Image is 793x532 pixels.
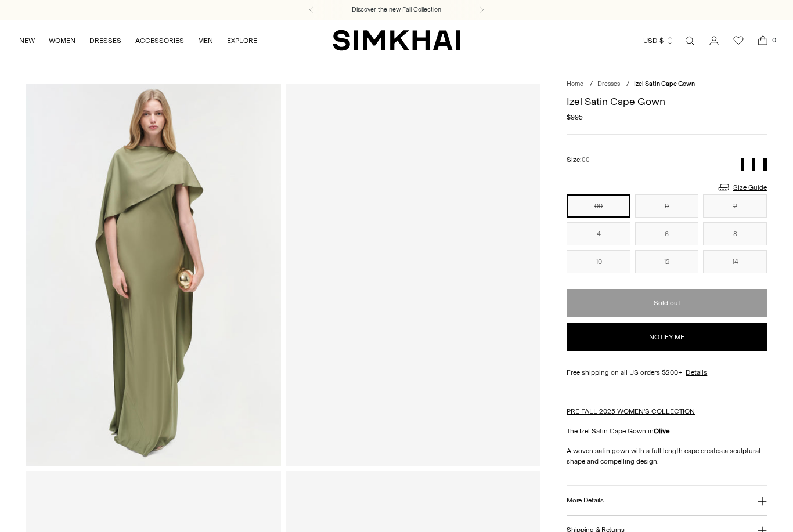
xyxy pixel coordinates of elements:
button: 4 [567,222,630,245]
button: 0 [635,194,699,218]
button: 00 [567,194,630,218]
nav: breadcrumbs [567,79,767,89]
a: SIMKHAI [333,29,460,52]
a: Home [567,80,583,88]
label: Size: [567,154,590,165]
a: Size Guide [717,180,767,194]
a: Open search modal [678,29,701,52]
a: EXPLORE [227,28,257,53]
button: 6 [635,222,699,245]
img: Izel Satin Cape Gown [26,84,281,466]
span: 00 [582,156,590,164]
h1: Izel Satin Cape Gown [567,96,767,107]
span: 0 [769,35,779,45]
span: Izel Satin Cape Gown [634,80,695,88]
button: 10 [567,250,630,273]
a: Dresses [597,80,620,88]
button: 2 [703,194,767,218]
a: MEN [198,28,213,53]
a: Wishlist [727,29,750,52]
a: DRESSES [89,28,121,53]
h3: More Details [567,497,603,504]
button: Notify me [567,323,767,351]
a: ACCESSORIES [135,28,184,53]
button: 12 [635,250,699,273]
a: Go to the account page [702,29,726,52]
button: More Details [567,486,767,515]
a: Open cart modal [751,29,774,52]
a: Details [686,367,707,378]
div: Free shipping on all US orders $200+ [567,367,767,378]
span: $995 [567,112,583,122]
a: PRE FALL 2025 WOMEN'S COLLECTION [567,407,695,415]
a: Discover the new Fall Collection [352,5,441,15]
div: / [626,79,629,89]
button: 14 [703,250,767,273]
div: / [590,79,593,89]
p: The Izel Satin Cape Gown in [567,426,767,436]
button: USD $ [643,28,674,53]
a: WOMEN [49,28,75,53]
a: Izel Satin Cape Gown [286,84,540,466]
button: 8 [703,222,767,245]
p: A woven satin gown with a full length cape creates a sculptural shape and compelling design. [567,446,767,466]
strong: Olive [654,427,670,435]
a: NEW [19,28,35,53]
